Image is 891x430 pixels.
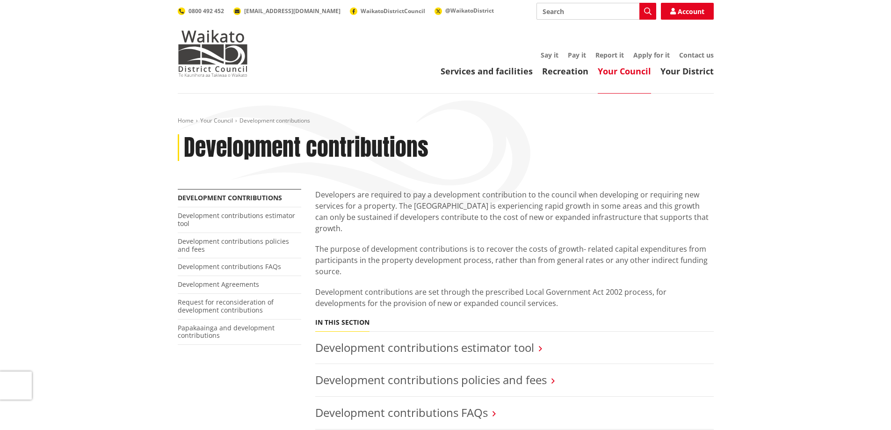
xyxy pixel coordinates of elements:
[350,7,425,15] a: WaikatoDistrictCouncil
[315,405,488,420] a: Development contributions FAQs
[568,51,586,59] a: Pay it
[178,117,194,124] a: Home
[315,286,714,309] p: Development contributions are set through the prescribed Local Government Act 2002 process, for d...
[188,7,224,15] span: 0800 492 452
[178,7,224,15] a: 0800 492 452
[441,66,533,77] a: Services and facilities
[178,237,289,254] a: Development contributions policies and fees
[178,280,259,289] a: Development Agreements
[361,7,425,15] span: WaikatoDistrictCouncil
[445,7,494,15] span: @WaikatoDistrict
[661,3,714,20] a: Account
[178,262,281,271] a: Development contributions FAQs
[315,340,534,355] a: Development contributions estimator tool
[200,117,233,124] a: Your Council
[315,319,369,327] h5: In this section
[239,117,310,124] span: Development contributions
[435,7,494,15] a: @WaikatoDistrict
[679,51,714,59] a: Contact us
[542,66,588,77] a: Recreation
[178,193,282,202] a: Development contributions
[598,66,651,77] a: Your Council
[633,51,670,59] a: Apply for it
[536,3,656,20] input: Search input
[595,51,624,59] a: Report it
[178,211,295,228] a: Development contributions estimator tool
[244,7,340,15] span: [EMAIL_ADDRESS][DOMAIN_NAME]
[233,7,340,15] a: [EMAIL_ADDRESS][DOMAIN_NAME]
[315,243,714,277] p: The purpose of development contributions is to recover the costs of growth- related capital expen...
[178,117,714,125] nav: breadcrumb
[541,51,558,59] a: Say it
[315,372,547,387] a: Development contributions policies and fees
[178,323,275,340] a: Papakaainga and development contributions
[178,30,248,77] img: Waikato District Council - Te Kaunihera aa Takiwaa o Waikato
[178,298,274,314] a: Request for reconsideration of development contributions
[184,134,428,161] h1: Development contributions
[315,189,714,234] p: Developers are required to pay a development contribution to the council when developing or requi...
[660,66,714,77] a: Your District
